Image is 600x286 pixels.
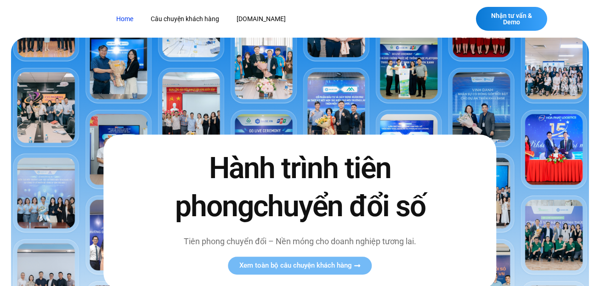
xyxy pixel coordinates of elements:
a: Home [109,11,140,28]
a: Xem toàn bộ câu chuyện khách hàng [228,257,372,275]
span: Xem toàn bộ câu chuyện khách hàng [239,262,352,269]
span: chuyển đổi số [253,190,425,224]
a: Câu chuyện khách hàng [144,11,226,28]
a: Nhận tư vấn & Demo [476,7,547,31]
span: Nhận tư vấn & Demo [485,12,538,25]
h2: Hành trình tiên phong [174,150,425,226]
a: [DOMAIN_NAME] [230,11,293,28]
nav: Menu [109,11,428,28]
p: Tiên phong chuyển đổi – Nền móng cho doanh nghiệp tương lai. [174,235,425,247]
